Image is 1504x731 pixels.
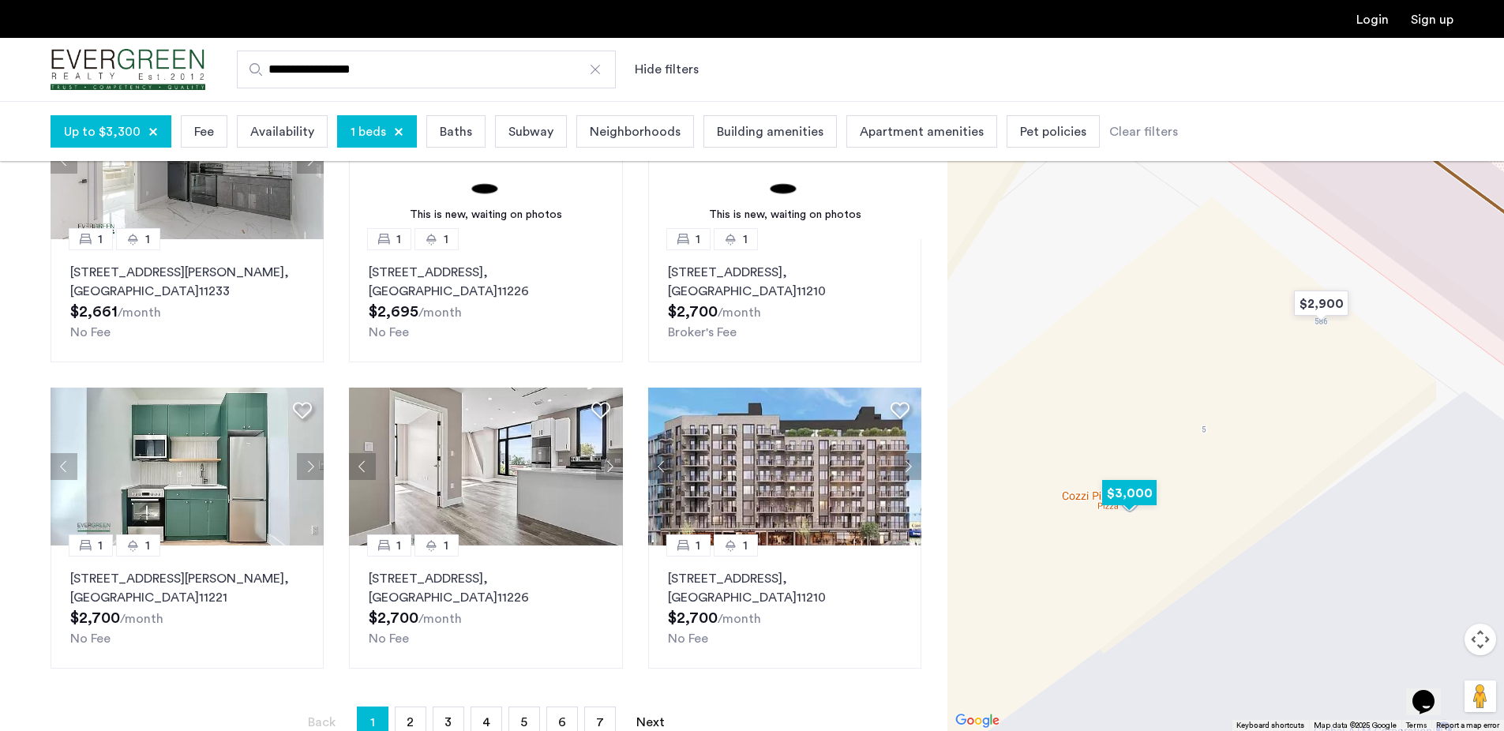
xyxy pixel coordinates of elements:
sub: /month [418,613,462,625]
span: 1 [98,536,103,555]
span: No Fee [369,632,409,645]
span: No Fee [70,326,111,339]
span: 1 [444,230,448,249]
span: 1 [696,230,700,249]
span: 4 [482,716,490,729]
span: 1 [98,230,103,249]
span: 5 [520,716,527,729]
span: Subway [508,122,553,141]
span: 1 beds [351,122,386,141]
button: Keyboard shortcuts [1236,720,1304,731]
p: [STREET_ADDRESS][PERSON_NAME] 11221 [70,569,304,607]
a: 11[STREET_ADDRESS][PERSON_NAME], [GEOGRAPHIC_DATA]11221No Fee [51,545,324,669]
span: Back [308,716,336,729]
img: logo [51,40,205,99]
span: No Fee [70,632,111,645]
a: Registration [1411,13,1453,26]
p: [STREET_ADDRESS] 11210 [668,569,902,607]
div: $3,000 [1096,475,1163,511]
a: Login [1356,13,1389,26]
img: 218_638531284530922879.jpeg [51,388,324,545]
span: 1 [743,536,748,555]
img: 2010_638484423282219692.jpeg [648,388,922,545]
button: Previous apartment [349,453,376,480]
a: 11[STREET_ADDRESS], [GEOGRAPHIC_DATA]11210No Fee [648,545,921,669]
input: Apartment Search [237,51,616,88]
span: Fee [194,122,214,141]
sub: /month [418,306,462,319]
span: Neighborhoods [590,122,681,141]
span: Pet policies [1020,122,1086,141]
button: Next apartment [895,453,921,480]
span: No Fee [668,632,708,645]
span: 6 [558,716,566,729]
p: [STREET_ADDRESS] 11226 [369,569,602,607]
a: Open this area in Google Maps (opens a new window) [951,710,1003,731]
iframe: chat widget [1406,668,1457,715]
span: $2,661 [70,304,118,320]
sub: /month [718,613,761,625]
span: 3 [444,716,452,729]
a: Terms (opens in new tab) [1406,720,1427,731]
button: Next apartment [297,453,324,480]
span: 1 [696,536,700,555]
span: Apartment amenities [860,122,984,141]
img: 218_638557946810380562.jpeg [349,388,623,545]
button: Previous apartment [51,453,77,480]
span: Availability [250,122,314,141]
a: Report a map error [1436,720,1499,731]
div: This is new, waiting on photos [357,207,615,223]
span: No Fee [369,326,409,339]
sub: /month [118,306,161,319]
span: Building amenities [717,122,823,141]
span: $2,695 [369,304,418,320]
a: 11[STREET_ADDRESS], [GEOGRAPHIC_DATA]11210Broker's Fee [648,239,921,362]
span: $2,700 [668,304,718,320]
button: Drag Pegman onto the map to open Street View [1465,680,1496,712]
button: Map camera controls [1465,624,1496,655]
div: This is new, waiting on photos [656,207,914,223]
span: $2,700 [369,610,418,626]
img: Google [951,710,1003,731]
span: 1 [396,536,401,555]
span: Up to $3,300 [64,122,141,141]
sub: /month [120,613,163,625]
button: Next apartment [596,453,623,480]
span: Broker's Fee [668,326,737,339]
sub: /month [718,306,761,319]
span: $2,700 [70,610,120,626]
p: [STREET_ADDRESS] 11226 [369,263,602,301]
span: Baths [440,122,472,141]
a: 11[STREET_ADDRESS], [GEOGRAPHIC_DATA]11226No Fee [349,545,622,669]
button: Previous apartment [648,453,675,480]
div: Clear filters [1109,122,1178,141]
span: 2 [407,716,414,729]
button: Show or hide filters [635,60,699,79]
p: [STREET_ADDRESS][PERSON_NAME] 11233 [70,263,304,301]
span: 1 [145,536,150,555]
span: 7 [596,716,604,729]
a: Cazamio Logo [51,40,205,99]
span: 1 [743,230,748,249]
span: 1 [396,230,401,249]
a: 11[STREET_ADDRESS], [GEOGRAPHIC_DATA]11226No Fee [349,239,622,362]
span: $2,700 [668,610,718,626]
span: Map data ©2025 Google [1314,722,1397,729]
span: 1 [145,230,150,249]
p: [STREET_ADDRESS] 11210 [668,263,902,301]
div: $2,900 [1288,286,1355,321]
span: 1 [444,536,448,555]
a: 11[STREET_ADDRESS][PERSON_NAME], [GEOGRAPHIC_DATA]11233No Fee [51,239,324,362]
